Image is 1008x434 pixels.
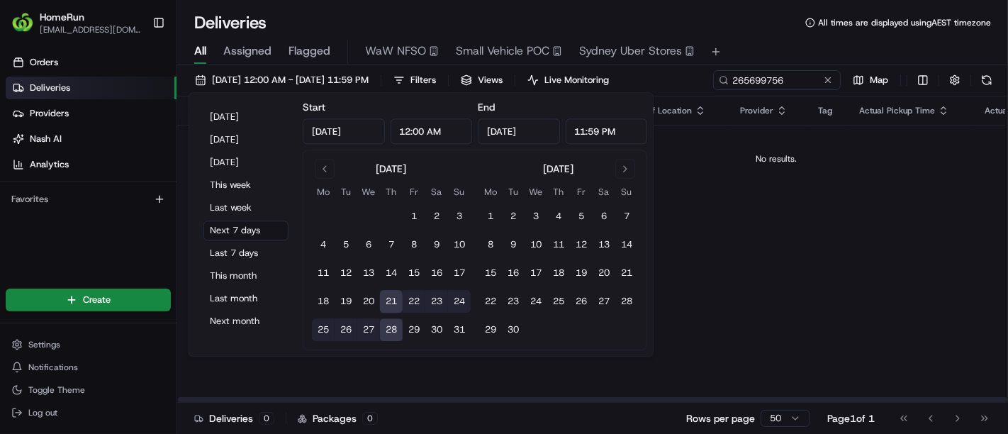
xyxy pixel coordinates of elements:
div: Deliveries [194,411,274,425]
button: Views [454,70,509,90]
button: 6 [357,234,380,257]
p: Rows per page [686,411,755,425]
button: 13 [593,234,615,257]
span: Actual Pickup Time [859,105,935,116]
button: 3 [525,206,547,228]
button: Notifications [6,357,171,377]
th: Saturday [593,184,615,199]
span: [DATE] 12:00 AM - [DATE] 11:59 PM [212,74,369,87]
span: All [194,43,206,60]
button: 31 [448,319,471,342]
span: Tag [818,105,832,116]
input: Date [478,118,560,144]
button: 14 [380,262,403,285]
button: Refresh [977,70,997,90]
a: Providers [6,102,177,125]
button: 10 [448,234,471,257]
button: Create [6,289,171,311]
button: 11 [547,234,570,257]
button: 2 [502,206,525,228]
button: 11 [312,262,335,285]
button: [EMAIL_ADDRESS][DOMAIN_NAME] [40,24,141,35]
button: 22 [479,291,502,313]
button: 21 [380,291,403,313]
label: End [478,101,495,113]
button: 15 [403,262,425,285]
button: 8 [403,234,425,257]
button: Settings [6,335,171,355]
th: Sunday [615,184,638,199]
th: Tuesday [335,184,357,199]
th: Tuesday [502,184,525,199]
button: 21 [615,262,638,285]
button: Last week [203,198,289,218]
button: Go to previous month [315,159,335,179]
span: Orders [30,56,58,69]
button: 23 [502,291,525,313]
div: Favorites [6,188,171,211]
button: 13 [357,262,380,285]
button: 4 [312,234,335,257]
a: Nash AI [6,128,177,150]
span: Toggle Theme [28,384,85,396]
th: Monday [479,184,502,199]
button: Next 7 days [203,221,289,240]
button: 26 [570,291,593,313]
button: 1 [479,206,502,228]
span: WaW NFSO [365,43,426,60]
button: 18 [312,291,335,313]
span: Notifications [28,362,78,373]
button: 19 [570,262,593,285]
button: 26 [335,319,357,342]
div: Page 1 of 1 [827,411,875,425]
button: 25 [312,319,335,342]
button: 4 [547,206,570,228]
span: Providers [30,107,69,120]
div: [DATE] [543,162,573,176]
button: 8 [479,234,502,257]
button: 18 [547,262,570,285]
button: Last 7 days [203,243,289,263]
button: Go to next month [615,159,635,179]
span: Log out [28,407,57,418]
button: 27 [593,291,615,313]
button: 9 [502,234,525,257]
button: 15 [479,262,502,285]
button: 2 [425,206,448,228]
th: Saturday [425,184,448,199]
input: Type to search [713,70,841,90]
button: [DATE] [203,107,289,127]
button: 16 [425,262,448,285]
span: Create [83,294,111,306]
span: Sydney Uber Stores [579,43,682,60]
input: Date [303,118,385,144]
button: Map [846,70,895,90]
th: Friday [403,184,425,199]
a: Orders [6,51,177,74]
button: 24 [448,291,471,313]
th: Thursday [380,184,403,199]
button: 17 [525,262,547,285]
button: [DATE] [203,152,289,172]
button: Filters [387,70,442,90]
button: 22 [403,291,425,313]
button: 29 [479,319,502,342]
button: 28 [615,291,638,313]
input: Time [390,118,472,144]
button: 3 [448,206,471,228]
span: Assigned [223,43,271,60]
button: 25 [547,291,570,313]
button: Toggle Theme [6,380,171,400]
button: [DATE] [203,130,289,150]
button: 10 [525,234,547,257]
span: HomeRun [40,10,84,24]
button: 7 [615,206,638,228]
span: Provider [740,105,773,116]
div: [DATE] [376,162,406,176]
button: 17 [448,262,471,285]
button: 12 [335,262,357,285]
button: Log out [6,403,171,423]
button: [DATE] 12:00 AM - [DATE] 11:59 PM [189,70,375,90]
button: 7 [380,234,403,257]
